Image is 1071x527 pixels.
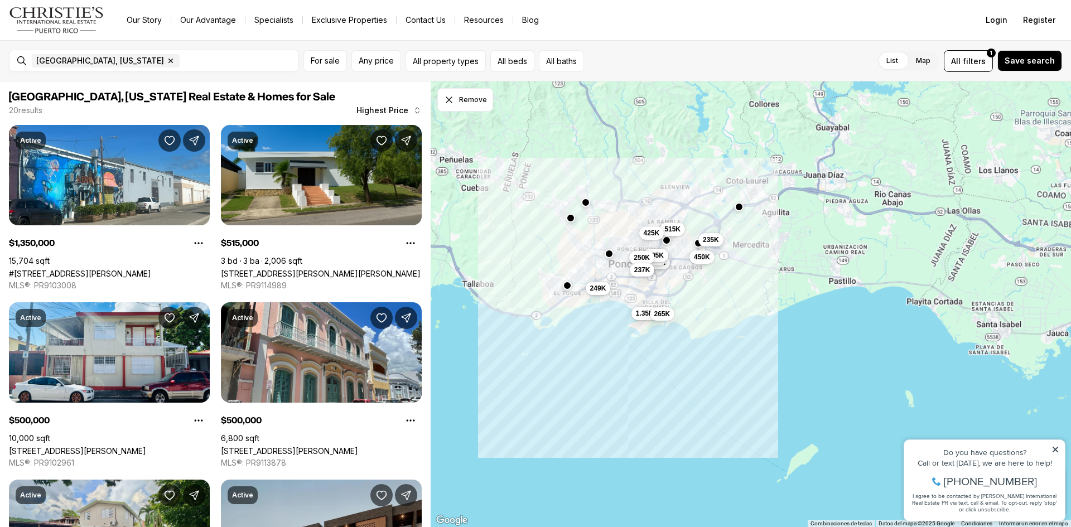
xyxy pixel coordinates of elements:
[303,50,347,72] button: For sale
[907,51,939,71] label: Map
[311,56,340,65] span: For sale
[9,106,42,115] p: 20 results
[703,235,719,244] span: 235K
[12,25,161,33] div: Do you have questions?
[650,307,675,321] button: 265K
[634,265,650,274] span: 237K
[634,253,650,262] span: 250K
[694,253,710,262] span: 450K
[12,36,161,43] div: Call or text [DATE], we are here to help!
[14,69,159,90] span: I agree to be contacted by [PERSON_NAME] International Real Estate PR via text, call & email. To ...
[158,129,181,152] button: Save Property: #45 Playa de Ponce SALMON ST
[118,12,171,28] a: Our Story
[397,12,455,28] button: Contact Us
[187,409,210,432] button: Property options
[46,52,139,64] span: [PHONE_NUMBER]
[183,129,205,152] button: Share Property
[639,226,664,240] button: 425K
[877,51,907,71] label: List
[36,56,164,65] span: [GEOGRAPHIC_DATA], [US_STATE]
[245,12,302,28] a: Specialists
[395,307,417,329] button: Share Property
[9,91,335,103] span: [GEOGRAPHIC_DATA], [US_STATE] Real Estate & Homes for Sale
[944,50,993,72] button: Allfilters1
[630,263,655,277] button: 237K
[636,309,654,318] span: 1.35M
[590,284,606,293] span: 249K
[183,484,205,506] button: Share Property
[963,55,986,67] span: filters
[539,50,584,72] button: All baths
[629,251,654,264] button: 250K
[951,55,961,67] span: All
[183,307,205,329] button: Share Property
[986,16,1007,25] span: Login
[356,106,408,115] span: Highest Price
[990,49,992,57] span: 1
[370,307,393,329] button: Save Property: 9181 MARINA ST
[1023,16,1055,25] span: Register
[221,269,421,278] a: 3 CLARISA ST #447, PONCE PR, 00731
[455,12,513,28] a: Resources
[631,307,659,320] button: 1.35M
[359,56,394,65] span: Any price
[1005,56,1055,65] span: Save search
[660,223,685,236] button: 515K
[350,99,428,122] button: Highest Price
[1016,9,1062,31] button: Register
[20,491,41,500] p: Active
[437,88,493,112] button: Dismiss drawing
[187,232,210,254] button: Property options
[9,446,146,456] a: Buenos Aires St 3077 & 3072, PONCE PR, 00717
[221,446,358,456] a: 9181 MARINA ST, PONCE PR, 00730
[9,269,151,278] a: #45 Playa de Ponce SALMON ST, PONCE PR, 00716
[513,12,548,28] a: Blog
[20,136,41,145] p: Active
[395,129,417,152] button: Share Property
[643,249,668,262] button: 295K
[232,491,253,500] p: Active
[648,251,664,260] span: 295K
[654,310,670,318] span: 265K
[586,282,611,295] button: 249K
[879,520,954,526] span: Datos del mapa ©2025 Google
[490,50,534,72] button: All beds
[664,225,681,234] span: 515K
[232,313,253,322] p: Active
[158,307,181,329] button: Save Property: Buenos Aires St 3077 & 3072
[997,50,1062,71] button: Save search
[979,9,1014,31] button: Login
[698,233,723,246] button: 235K
[370,484,393,506] button: Save Property: Sector Tenerías 539 CALLE ALBIZU CAMPOS
[171,12,245,28] a: Our Advantage
[9,7,104,33] img: logo
[399,409,422,432] button: Property options
[370,129,393,152] button: Save Property: 3 CLARISA ST #447
[644,229,660,238] span: 425K
[158,484,181,506] button: Save Property: 38 CALLE HUCAR URB. VILLA FLORES
[406,50,486,72] button: All property types
[399,232,422,254] button: Property options
[303,12,396,28] a: Exclusive Properties
[20,313,41,322] p: Active
[689,250,715,264] button: 450K
[351,50,401,72] button: Any price
[395,484,417,506] button: Share Property
[232,136,253,145] p: Active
